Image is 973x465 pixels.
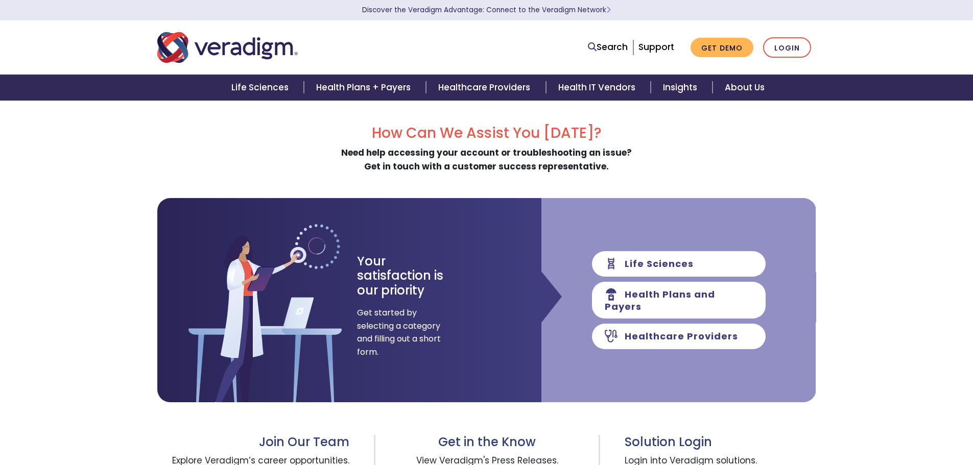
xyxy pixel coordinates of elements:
a: Get Demo [691,38,753,58]
a: About Us [713,75,777,101]
h3: Solution Login [625,435,816,450]
img: Veradigm logo [157,31,298,64]
a: Life Sciences [219,75,304,101]
a: Insights [651,75,713,101]
a: Health IT Vendors [546,75,651,101]
h3: Your satisfaction is our priority [357,254,462,298]
span: Get started by selecting a category and filling out a short form. [357,306,441,358]
a: Login [763,37,811,58]
span: Learn More [606,5,611,15]
strong: Need help accessing your account or troubleshooting an issue? Get in touch with a customer succes... [341,146,632,173]
a: Search [588,40,628,54]
a: Health Plans + Payers [304,75,426,101]
a: Discover the Veradigm Advantage: Connect to the Veradigm NetworkLearn More [362,5,611,15]
h3: Get in the Know [400,435,574,450]
a: Support [638,41,674,53]
a: Healthcare Providers [426,75,545,101]
h3: Join Our Team [157,435,350,450]
h2: How Can We Assist You [DATE]? [157,125,816,142]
